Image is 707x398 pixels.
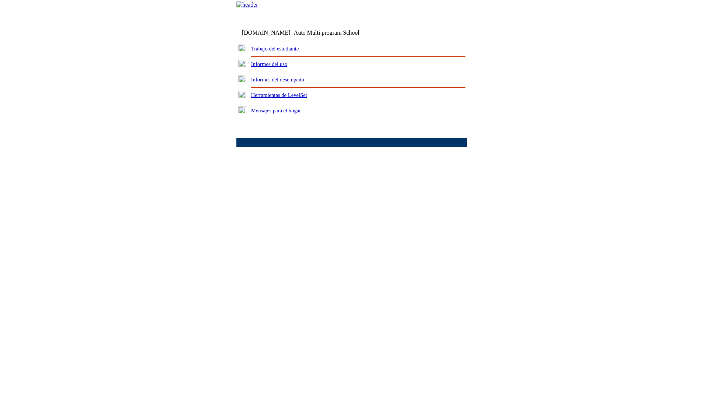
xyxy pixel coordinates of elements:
a: Herramientas de LevelSet [251,92,307,98]
img: plus.gif [238,91,246,98]
img: plus.gif [238,107,246,113]
img: header [236,1,258,8]
a: Informes del uso [251,61,288,67]
a: Trabajo del estudiante [251,46,299,52]
a: Mensajes para el hogar [251,108,301,114]
a: Informes del desempeño [251,77,304,83]
td: [DOMAIN_NAME] - [242,29,377,36]
img: plus.gif [238,45,246,51]
img: plus.gif [238,60,246,67]
nobr: Auto Multi program School [294,29,359,36]
img: plus.gif [238,76,246,82]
